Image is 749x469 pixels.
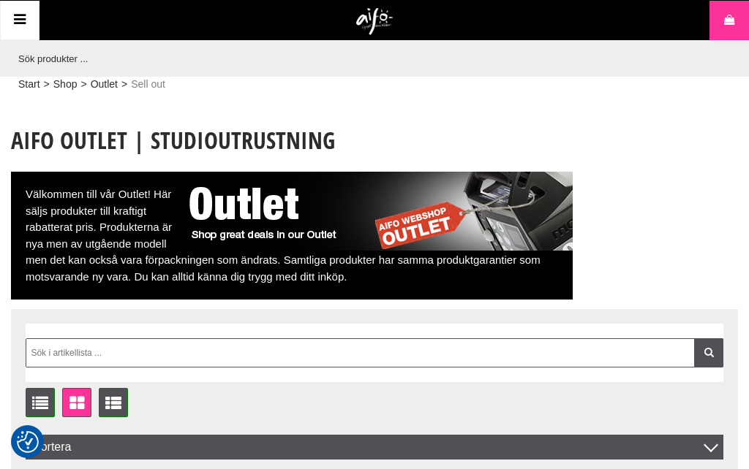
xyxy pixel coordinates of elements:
[26,388,55,417] a: Listvisning
[11,172,573,300] div: Välkommen till vår Outlet! Här säljs produkter till kraftigt rabatterat pris. Produkterna är nya ...
[91,77,118,92] a: Outlet
[18,77,40,92] a: Start
[131,77,165,92] span: Sell out
[80,77,86,92] span: >
[44,77,50,92] span: >
[356,8,394,36] img: logo.png
[26,435,723,460] span: Sortera
[178,172,573,251] img: Aifo Outlet Sell Out
[99,388,128,417] a: Utökad listvisning
[17,431,39,453] img: Revisit consent button
[53,77,78,92] a: Shop
[694,338,723,367] a: Filtrera
[17,429,39,455] button: Samtyckesinställningar
[121,77,127,92] span: >
[11,124,573,156] h1: Aifo Outlet | Studioutrustning
[62,388,91,417] a: Fönstervisning
[11,40,731,77] input: Sök produkter ...
[26,338,723,367] input: Sök i artikellista ...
